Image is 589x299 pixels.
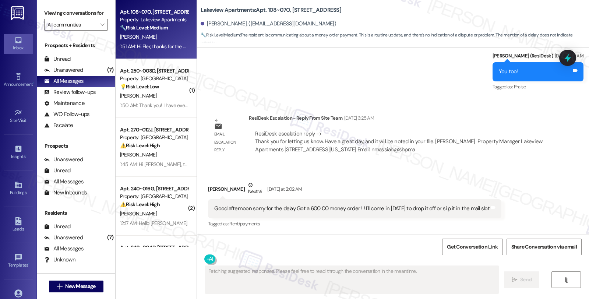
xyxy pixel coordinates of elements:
div: 1:50 AM: Thank you! I have everything up and running now [120,102,244,109]
button: Share Conversation via email [507,239,582,255]
span: • [28,261,29,267]
i:  [100,22,104,28]
div: ResiDesk Escalation - Reply From Site Team [249,114,550,124]
span: • [25,153,27,158]
i:  [512,277,517,283]
button: New Message [49,281,103,292]
div: Prospects [37,142,115,150]
span: Get Conversation Link [447,243,498,251]
span: [PERSON_NAME] [120,151,157,158]
strong: 🔧 Risk Level: Medium [201,32,240,38]
div: (7) [105,232,116,243]
div: Property: [GEOGRAPHIC_DATA] [120,134,188,141]
span: New Message [65,282,95,290]
span: Share Conversation via email [511,243,577,251]
div: Property: [GEOGRAPHIC_DATA] [120,75,188,82]
div: ResiDesk escalation reply -> Thank you for letting us know. Have a great day, and it will be note... [255,130,542,153]
div: Unanswered [44,66,83,74]
div: [PERSON_NAME] [208,181,501,199]
span: Send [520,276,532,284]
span: [PERSON_NAME] [120,210,157,217]
div: Unanswered [44,234,83,242]
div: Apt. 240~004D, [STREET_ADDRESS] [120,244,188,251]
div: New Inbounds [44,189,87,197]
i:  [564,277,569,283]
div: [PERSON_NAME]. ([EMAIL_ADDRESS][DOMAIN_NAME]) [201,20,336,28]
span: Rent/payments [229,221,260,227]
div: Unknown [44,256,75,264]
div: 1:51 AM: Hi Eler, thanks for the update! I understand you have a $600 money order. Were you able ... [120,43,351,50]
div: Unanswered [44,156,83,163]
div: Apt. 108~07O, [STREET_ADDRESS] [120,8,188,16]
div: (7) [105,64,116,76]
div: [DATE] 1:58 AM [553,52,583,60]
div: Apt. 250~003D, [STREET_ADDRESS] [120,67,188,75]
span: • [27,117,28,122]
i:  [57,284,62,289]
div: All Messages [44,77,84,85]
b: Lakeview Apartments: Apt. 108~07O, [STREET_ADDRESS] [201,6,341,14]
div: Good afternoon sorry for the delay Got a 600 00 money order ! ! I'll come in [DATE] to drop it of... [214,205,490,212]
a: Buildings [4,179,33,198]
div: WO Follow-ups [44,110,89,118]
span: • [33,81,34,86]
img: ResiDesk Logo [11,6,26,20]
a: Templates • [4,251,33,271]
a: Insights • [4,143,33,162]
div: [DATE] 3:25 AM [342,114,374,122]
div: Maintenance [44,99,85,107]
div: [DATE] at 2:02 AM [265,185,302,193]
div: Unread [44,223,71,231]
strong: ⚠️ Risk Level: High [120,142,160,149]
span: : The resident is communicating about a money order payment. This is a routine update, and there'... [201,31,589,47]
a: Leads [4,215,33,235]
div: Unread [44,55,71,63]
span: [PERSON_NAME] [120,34,157,40]
label: Viewing conversations for [44,7,108,19]
a: Site Visit • [4,106,33,126]
div: Prospects + Residents [37,42,115,49]
div: All Messages [44,178,84,186]
span: Praise [514,84,526,90]
strong: 💡 Risk Level: Low [120,83,159,90]
div: Residents [37,209,115,217]
div: Tagged as: [208,218,501,229]
div: Property: Lakeview Apartments [120,16,188,24]
div: [PERSON_NAME] (ResiDesk) [493,52,583,62]
div: Apt. 270~012J, [STREET_ADDRESS] [120,126,188,134]
a: Inbox [4,34,33,54]
button: Get Conversation Link [442,239,502,255]
div: Review follow-ups [44,88,96,96]
div: Apt. 240~016G, [STREET_ADDRESS] [120,185,188,193]
div: Unread [44,167,71,175]
strong: ⚠️ Risk Level: High [120,201,160,208]
div: Escalate [44,122,73,129]
button: Send [504,271,540,288]
div: Property: [GEOGRAPHIC_DATA] [120,193,188,200]
span: [PERSON_NAME] [120,92,157,99]
div: Neutral [247,181,264,197]
div: 12:17 AM: Hello [PERSON_NAME] [120,220,187,226]
textarea: Fetching suggested responses. Please feel free to read through the conversation in the meantime. [205,266,498,293]
strong: 🔧 Risk Level: Medium [120,24,168,31]
div: Email escalation reply [214,130,243,154]
input: All communities [47,19,96,31]
div: Tagged as: [493,81,583,92]
div: You too! [499,68,518,75]
div: All Messages [44,245,84,253]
